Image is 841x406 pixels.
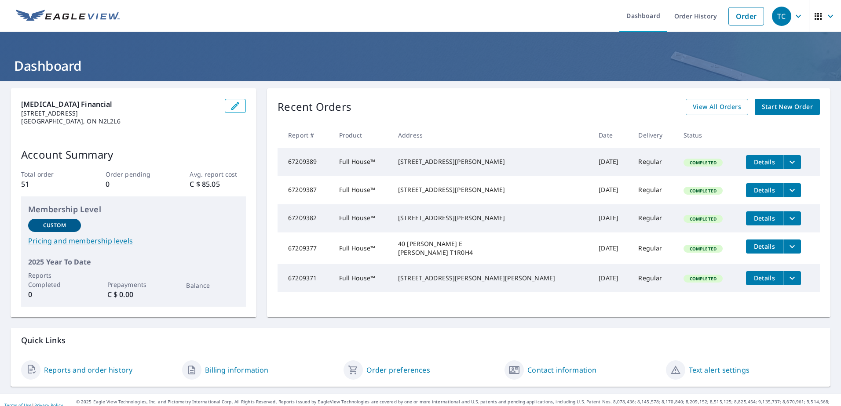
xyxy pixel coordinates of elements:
td: Full House™ [332,148,391,176]
td: Regular [631,148,676,176]
a: Order preferences [366,365,430,375]
div: [STREET_ADDRESS][PERSON_NAME] [398,157,585,166]
th: Status [676,122,739,148]
p: [MEDICAL_DATA] Financial [21,99,218,109]
span: Details [751,214,778,222]
span: Details [751,186,778,194]
td: [DATE] [592,232,631,264]
td: Full House™ [332,176,391,204]
th: Address [391,122,592,148]
p: 0 [28,289,81,300]
button: detailsBtn-67209389 [746,155,783,169]
p: Membership Level [28,203,239,215]
p: Quick Links [21,335,820,346]
span: Completed [684,216,722,222]
span: Details [751,158,778,166]
span: Completed [684,159,722,166]
td: Regular [631,232,676,264]
span: Start New Order [762,101,813,112]
div: TC [772,7,791,26]
button: filesDropdownBtn-67209371 [783,271,801,285]
span: Details [751,242,778,250]
a: Billing information [205,365,268,375]
td: Regular [631,176,676,204]
div: [STREET_ADDRESS][PERSON_NAME] [398,185,585,194]
p: Total order [21,170,77,179]
button: filesDropdownBtn-67209377 [783,239,801,254]
a: View All Orders [686,99,748,115]
span: View All Orders [693,101,741,112]
p: [GEOGRAPHIC_DATA], ON N2L2L6 [21,117,218,125]
a: Text alert settings [689,365,750,375]
p: Reports Completed [28,271,81,289]
td: [DATE] [592,148,631,176]
td: Regular [631,264,676,292]
button: detailsBtn-67209377 [746,239,783,254]
td: Full House™ [332,204,391,232]
td: [DATE] [592,264,631,292]
button: filesDropdownBtn-67209389 [783,155,801,169]
td: 67209377 [278,232,332,264]
span: Completed [684,275,722,282]
div: 40 [PERSON_NAME] E [PERSON_NAME] T1R0H4 [398,239,585,257]
p: 0 [106,179,162,189]
p: Custom [43,221,66,229]
a: Contact information [527,365,596,375]
p: C $ 85.05 [190,179,246,189]
th: Product [332,122,391,148]
button: filesDropdownBtn-67209382 [783,211,801,225]
button: filesDropdownBtn-67209387 [783,183,801,197]
p: C $ 0.00 [107,289,160,300]
div: [STREET_ADDRESS][PERSON_NAME][PERSON_NAME] [398,274,585,283]
p: Balance [186,281,239,290]
td: 67209387 [278,176,332,204]
h1: Dashboard [11,57,830,75]
button: detailsBtn-67209371 [746,271,783,285]
img: EV Logo [16,10,120,23]
p: Prepayments [107,280,160,289]
p: Order pending [106,170,162,179]
p: Avg. report cost [190,170,246,179]
td: Full House™ [332,264,391,292]
p: [STREET_ADDRESS] [21,109,218,117]
th: Delivery [631,122,676,148]
div: [STREET_ADDRESS][PERSON_NAME] [398,214,585,222]
span: Completed [684,188,722,194]
p: 2025 Year To Date [28,257,239,267]
a: Reports and order history [44,365,132,375]
td: 67209382 [278,204,332,232]
td: 67209389 [278,148,332,176]
a: Order [728,7,764,25]
a: Pricing and membership levels [28,236,239,246]
td: 67209371 [278,264,332,292]
th: Report # [278,122,332,148]
td: Full House™ [332,232,391,264]
span: Completed [684,246,722,252]
td: [DATE] [592,204,631,232]
p: 51 [21,179,77,189]
button: detailsBtn-67209382 [746,211,783,225]
td: [DATE] [592,176,631,204]
th: Date [592,122,631,148]
p: Recent Orders [278,99,351,115]
td: Regular [631,204,676,232]
a: Start New Order [755,99,820,115]
p: Account Summary [21,147,246,163]
button: detailsBtn-67209387 [746,183,783,197]
span: Details [751,274,778,282]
